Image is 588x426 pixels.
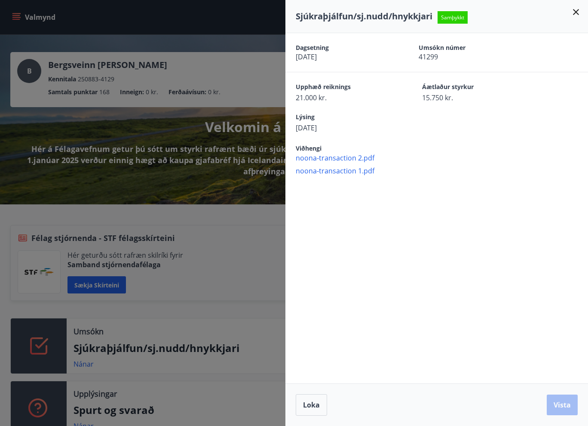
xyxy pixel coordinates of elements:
span: Dagsetning [296,43,389,52]
span: 15.750 kr. [422,93,518,102]
span: 41299 [419,52,511,62]
span: [DATE] [296,52,389,62]
span: Upphæð reiknings [296,83,392,93]
span: Samþykkt [438,11,468,24]
span: Loka [303,400,320,410]
span: noona-transaction 1.pdf [296,166,588,176]
span: 21.000 kr. [296,93,392,102]
span: Áætlaður styrkur [422,83,518,93]
span: [DATE] [296,123,392,133]
button: Loka [296,394,327,416]
span: Viðhengi [296,144,322,152]
span: noona-transaction 2.pdf [296,153,588,163]
span: Sjúkraþjálfun/sj.nudd/hnykkjari [296,10,432,22]
span: Umsókn númer [419,43,511,52]
span: Lýsing [296,113,392,123]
